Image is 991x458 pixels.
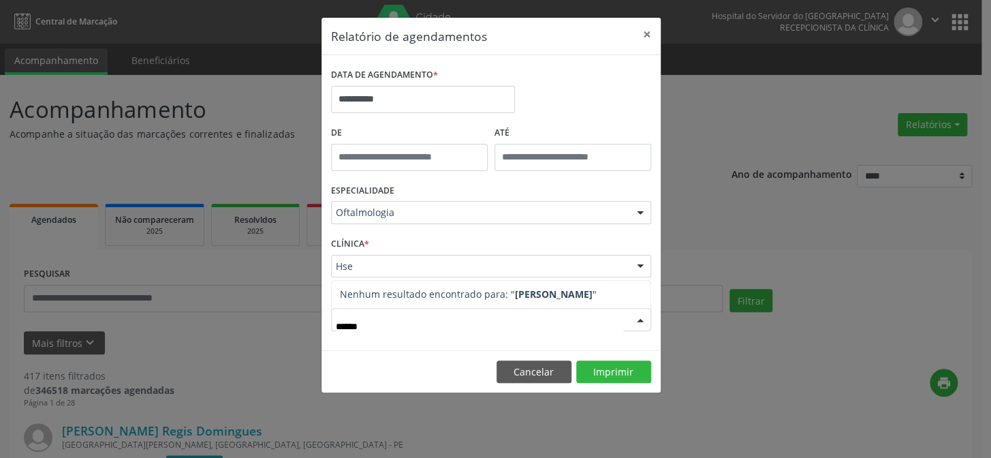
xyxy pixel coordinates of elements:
[331,181,394,202] label: ESPECIALIDADE
[494,123,651,144] label: ATÉ
[331,65,438,86] label: DATA DE AGENDAMENTO
[336,260,623,273] span: Hse
[497,361,571,384] button: Cancelar
[340,288,597,301] span: Nenhum resultado encontrado para: " "
[576,361,651,384] button: Imprimir
[331,123,488,144] label: De
[331,27,487,45] h5: Relatório de agendamentos
[633,18,661,51] button: Close
[515,288,593,301] strong: [PERSON_NAME]
[331,234,369,255] label: CLÍNICA
[336,206,623,219] span: Oftalmologia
